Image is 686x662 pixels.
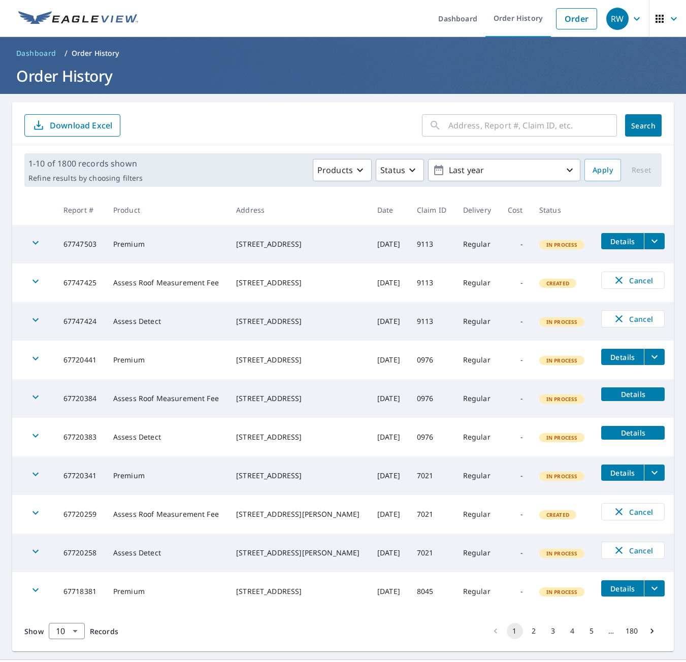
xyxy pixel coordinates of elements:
[236,471,361,481] div: [STREET_ADDRESS]
[376,159,424,181] button: Status
[500,534,531,572] td: -
[409,534,455,572] td: 7021
[105,195,228,225] th: Product
[55,379,105,418] td: 67720384
[607,584,638,593] span: Details
[369,225,409,263] td: [DATE]
[409,456,455,495] td: 7021
[455,302,500,341] td: Regular
[607,237,638,246] span: Details
[500,495,531,534] td: -
[540,395,584,403] span: In Process
[593,164,613,177] span: Apply
[236,393,361,404] div: [STREET_ADDRESS]
[607,352,638,362] span: Details
[55,534,105,572] td: 67720258
[49,623,85,639] div: Show 10 records
[507,623,523,639] button: page 1
[55,263,105,302] td: 67747425
[28,157,143,170] p: 1-10 of 1800 records shown
[500,341,531,379] td: -
[105,418,228,456] td: Assess Detect
[55,456,105,495] td: 67720341
[409,379,455,418] td: 0976
[409,195,455,225] th: Claim ID
[540,511,575,518] span: Created
[12,65,674,86] h1: Order History
[236,586,361,597] div: [STREET_ADDRESS]
[18,11,138,26] img: EV Logo
[556,8,597,29] a: Order
[105,379,228,418] td: Assess Roof Measurement Fee
[90,626,118,636] span: Records
[236,432,361,442] div: [STREET_ADDRESS]
[540,280,575,287] span: Created
[12,45,60,61] a: Dashboard
[601,310,665,327] button: Cancel
[455,534,500,572] td: Regular
[633,121,654,130] span: Search
[369,572,409,611] td: [DATE]
[625,114,662,137] button: Search
[607,428,659,438] span: Details
[409,302,455,341] td: 9113
[236,239,361,249] div: [STREET_ADDRESS]
[72,48,119,58] p: Order History
[409,225,455,263] td: 9113
[612,506,654,518] span: Cancel
[236,316,361,326] div: [STREET_ADDRESS]
[105,456,228,495] td: Premium
[526,623,542,639] button: Go to page 2
[500,225,531,263] td: -
[500,379,531,418] td: -
[540,434,584,441] span: In Process
[601,387,665,401] button: detailsBtn-67720384
[601,272,665,289] button: Cancel
[607,389,659,399] span: Details
[55,341,105,379] td: 67720441
[50,120,112,131] p: Download Excel
[105,341,228,379] td: Premium
[105,302,228,341] td: Assess Detect
[317,164,353,176] p: Products
[455,263,500,302] td: Regular
[313,159,372,181] button: Products
[601,503,665,520] button: Cancel
[55,495,105,534] td: 67720259
[228,195,369,225] th: Address
[49,617,85,645] div: 10
[236,355,361,365] div: [STREET_ADDRESS]
[369,534,409,572] td: [DATE]
[540,588,584,595] span: In Process
[455,341,500,379] td: Regular
[623,623,641,639] button: Go to page 180
[380,164,405,176] p: Status
[64,47,68,59] li: /
[369,341,409,379] td: [DATE]
[500,195,531,225] th: Cost
[644,465,665,481] button: filesDropdownBtn-67720341
[603,626,619,636] div: …
[105,225,228,263] td: Premium
[455,456,500,495] td: Regular
[409,341,455,379] td: 0976
[500,418,531,456] td: -
[540,241,584,248] span: In Process
[612,274,654,286] span: Cancel
[540,550,584,557] span: In Process
[644,349,665,365] button: filesDropdownBtn-67720441
[24,114,120,137] button: Download Excel
[55,302,105,341] td: 67747424
[448,111,617,140] input: Address, Report #, Claim ID, etc.
[28,174,143,183] p: Refine results by choosing filters
[455,195,500,225] th: Delivery
[455,495,500,534] td: Regular
[16,48,56,58] span: Dashboard
[369,418,409,456] td: [DATE]
[409,418,455,456] td: 0976
[545,623,562,639] button: Go to page 3
[565,623,581,639] button: Go to page 4
[369,495,409,534] td: [DATE]
[612,544,654,556] span: Cancel
[55,195,105,225] th: Report #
